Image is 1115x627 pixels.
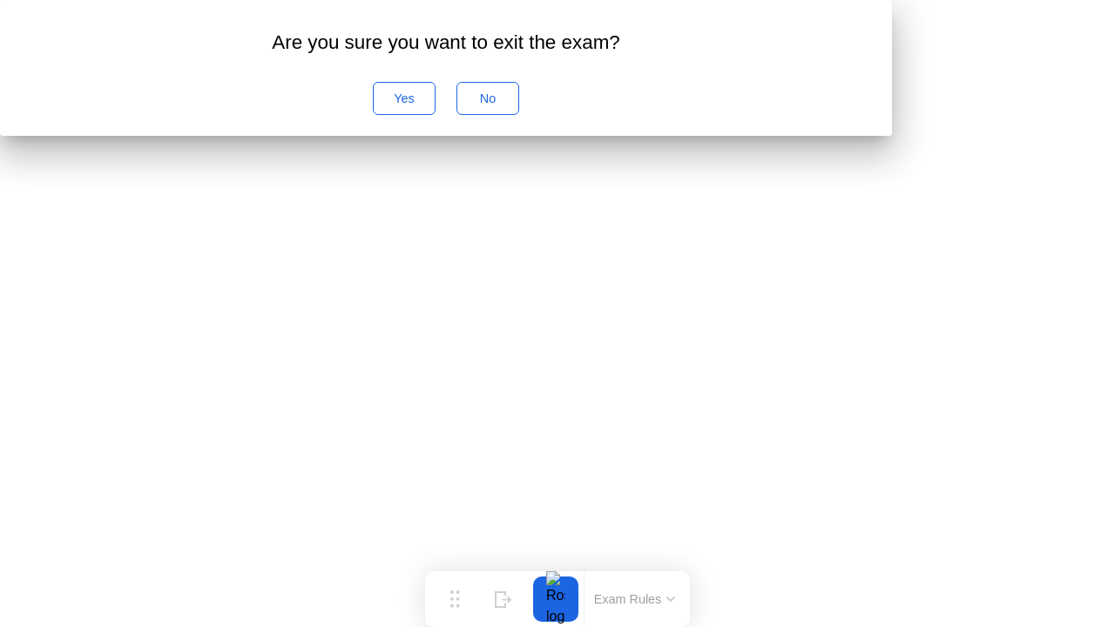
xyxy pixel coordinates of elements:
div: Are you sure you want to exit the exam? [28,28,864,57]
div: No [463,91,513,105]
button: No [456,82,519,115]
button: Exam Rules [589,591,681,607]
button: Yes [373,82,436,115]
div: Yes [379,91,429,105]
